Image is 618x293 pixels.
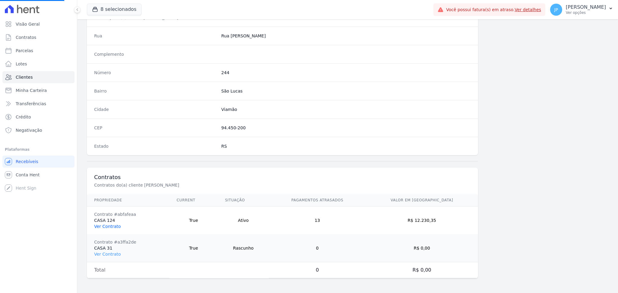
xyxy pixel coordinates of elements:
a: Parcelas [2,45,75,57]
dt: Estado [94,143,216,149]
span: Clientes [16,74,33,80]
th: Valor em [GEOGRAPHIC_DATA] [366,194,478,206]
dd: 244 [221,70,471,76]
th: Propriedade [87,194,169,206]
td: Ativo [218,206,269,235]
span: Negativação [16,127,42,133]
td: Rascunho [218,234,269,262]
dd: RS [221,143,471,149]
td: R$ 12.230,35 [366,206,478,235]
a: Ver detalhes [515,7,541,12]
button: JP [PERSON_NAME] Ver opções [545,1,618,18]
dd: São Lucas [221,88,471,94]
a: Crédito [2,111,75,123]
p: Contratos do(a) cliente [PERSON_NAME] [94,182,297,188]
p: Ver opções [566,10,606,15]
span: Você possui fatura(s) em atraso. [446,7,541,13]
dt: Cidade [94,106,216,112]
a: Conta Hent [2,169,75,181]
a: Clientes [2,71,75,83]
td: True [169,234,218,262]
span: Contratos [16,34,36,40]
dt: Complemento [94,51,216,57]
a: Ver Contrato [94,224,121,229]
dd: Rua [PERSON_NAME] [221,33,471,39]
dt: Rua [94,33,216,39]
span: Lotes [16,61,27,67]
a: Negativação [2,124,75,136]
div: Contrato #abfafeaa [94,211,162,217]
dt: Bairro [94,88,216,94]
span: Transferências [16,101,46,107]
td: CASA 31 [87,234,169,262]
dt: Número [94,70,216,76]
a: Transferências [2,98,75,110]
td: R$ 0,00 [366,262,478,278]
dd: 94.450-200 [221,125,471,131]
a: Recebíveis [2,156,75,168]
td: 0 [269,262,366,278]
th: Situação [218,194,269,206]
div: Contrato #a3ffa2de [94,239,162,245]
div: Plataformas [5,146,72,153]
span: Recebíveis [16,159,38,165]
span: JP [554,8,558,12]
p: [PERSON_NAME] [566,4,606,10]
span: Parcelas [16,48,33,54]
th: Current [169,194,218,206]
td: 13 [269,206,366,235]
a: Ver Contrato [94,252,121,257]
dt: CEP [94,125,216,131]
td: R$ 0,00 [366,234,478,262]
span: Visão Geral [16,21,40,27]
td: CASA 124 [87,206,169,235]
a: Visão Geral [2,18,75,30]
span: Minha Carteira [16,87,47,93]
button: 8 selecionados [87,4,142,15]
td: True [169,206,218,235]
span: Crédito [16,114,31,120]
td: 0 [269,234,366,262]
dd: Viamão [221,106,471,112]
th: Pagamentos Atrasados [269,194,366,206]
a: Contratos [2,31,75,43]
span: Conta Hent [16,172,40,178]
h3: Contratos [94,174,471,181]
a: Lotes [2,58,75,70]
a: Minha Carteira [2,84,75,96]
td: Total [87,262,169,278]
